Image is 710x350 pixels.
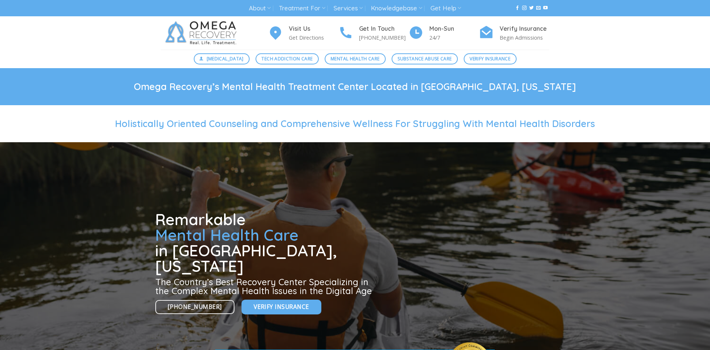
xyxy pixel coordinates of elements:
[331,55,379,62] span: Mental Health Care
[289,33,338,42] p: Get Directions
[155,300,234,314] a: [PHONE_NUMBER]
[536,6,541,11] a: Send us an email
[279,1,325,15] a: Treatment For
[429,33,479,42] p: 24/7
[398,55,452,62] span: Substance Abuse Care
[500,24,549,34] h4: Verify Insurance
[115,118,595,129] span: Holistically Oriented Counseling and Comprehensive Wellness For Struggling With Mental Health Dis...
[338,24,409,42] a: Get In Touch [PHONE_NUMBER]
[515,6,520,11] a: Follow on Facebook
[392,53,458,64] a: Substance Abuse Care
[429,24,479,34] h4: Mon-Sun
[522,6,527,11] a: Follow on Instagram
[529,6,534,11] a: Follow on Twitter
[470,55,510,62] span: Verify Insurance
[543,6,548,11] a: Follow on YouTube
[155,225,298,245] span: Mental Health Care
[261,55,312,62] span: Tech Addiction Care
[371,1,422,15] a: Knowledgebase
[254,302,309,311] span: Verify Insurance
[359,33,409,42] p: [PHONE_NUMBER]
[168,302,222,311] span: [PHONE_NUMBER]
[207,55,244,62] span: [MEDICAL_DATA]
[155,212,375,274] h1: Remarkable in [GEOGRAPHIC_DATA], [US_STATE]
[479,24,549,42] a: Verify Insurance Begin Admissions
[241,300,321,314] a: Verify Insurance
[464,53,517,64] a: Verify Insurance
[155,277,375,295] h3: The Country’s Best Recovery Center Specializing in the Complex Mental Health Issues in the Digita...
[249,1,271,15] a: About
[194,53,250,64] a: [MEDICAL_DATA]
[500,33,549,42] p: Begin Admissions
[268,24,338,42] a: Visit Us Get Directions
[334,1,363,15] a: Services
[325,53,386,64] a: Mental Health Care
[256,53,319,64] a: Tech Addiction Care
[289,24,338,34] h4: Visit Us
[161,16,244,50] img: Omega Recovery
[430,1,461,15] a: Get Help
[359,24,409,34] h4: Get In Touch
